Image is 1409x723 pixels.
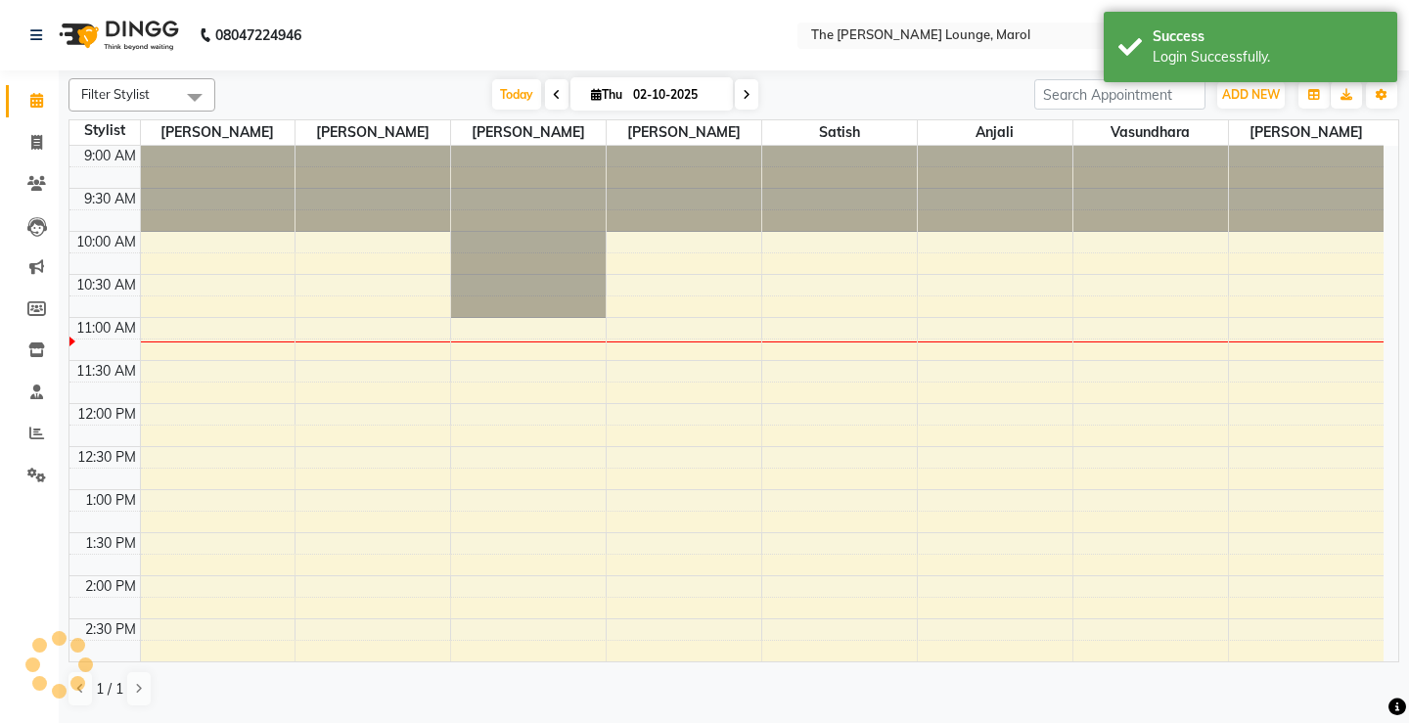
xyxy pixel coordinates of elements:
span: Satish [762,120,917,145]
span: Thu [586,87,627,102]
div: 12:00 PM [73,404,140,425]
span: Vasundhara [1073,120,1228,145]
span: 1 / 1 [96,679,123,700]
span: [PERSON_NAME] [451,120,606,145]
input: Search Appointment [1034,79,1205,110]
div: Success [1153,26,1383,47]
div: 12:30 PM [73,447,140,468]
div: 2:00 PM [81,576,140,597]
span: Today [492,79,541,110]
span: [PERSON_NAME] [1229,120,1384,145]
input: 2025-10-02 [627,80,725,110]
div: 11:00 AM [72,318,140,339]
div: Stylist [69,120,140,141]
span: [PERSON_NAME] [295,120,450,145]
b: 08047224946 [215,8,301,63]
span: ADD NEW [1222,87,1280,102]
img: logo [50,8,184,63]
span: [PERSON_NAME] [607,120,761,145]
div: 1:30 PM [81,533,140,554]
div: 1:00 PM [81,490,140,511]
button: ADD NEW [1217,81,1285,109]
div: Login Successfully. [1153,47,1383,68]
span: [PERSON_NAME] [141,120,295,145]
div: 9:30 AM [80,189,140,209]
span: Filter Stylist [81,86,150,102]
div: 9:00 AM [80,146,140,166]
span: Anjali [918,120,1072,145]
div: 2:30 PM [81,619,140,640]
div: 10:30 AM [72,275,140,295]
div: 11:30 AM [72,361,140,382]
div: 10:00 AM [72,232,140,252]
